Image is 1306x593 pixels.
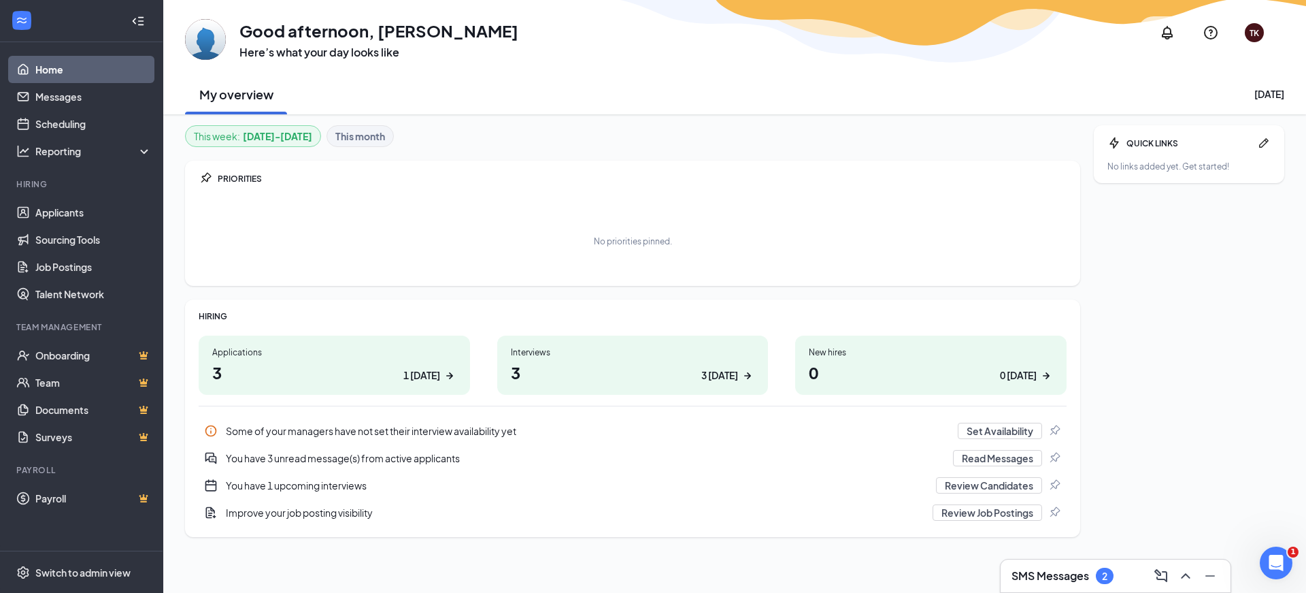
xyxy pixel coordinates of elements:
[35,342,152,369] a: OnboardingCrown
[131,14,145,28] svg: Collapse
[1153,568,1169,584] svg: ComposeMessage
[403,368,440,383] div: 1 [DATE]
[1177,568,1194,584] svg: ChevronUp
[199,472,1067,499] a: CalendarNewYou have 1 upcoming interviewsReview CandidatesPin
[199,417,1067,445] div: Some of your managers have not set their interview availability yet
[953,450,1042,466] button: Read Messages
[35,83,152,110] a: Messages
[199,86,273,103] h2: My overview
[239,45,518,60] h3: Here’s what your day looks like
[16,321,149,333] div: Team Management
[35,566,131,579] div: Switch to admin view
[443,369,456,383] svg: ArrowRight
[809,347,1053,358] div: New hires
[511,347,755,358] div: Interviews
[1107,161,1271,172] div: No links added yet. Get started!
[1250,27,1259,39] div: TK
[199,472,1067,499] div: You have 1 upcoming interviews
[199,499,1067,526] div: Improve your job posting visibility
[199,172,212,185] svg: Pin
[1048,506,1061,519] svg: Pin
[1260,547,1292,579] iframe: Intercom live chat
[15,14,29,27] svg: WorkstreamLogo
[35,485,152,512] a: PayrollCrown
[1048,424,1061,438] svg: Pin
[35,281,152,308] a: Talent Network
[1048,451,1061,465] svg: Pin
[16,144,30,158] svg: Analysis
[194,129,312,144] div: This week :
[199,336,470,395] a: Applications31 [DATE]ArrowRight
[204,479,218,492] svg: CalendarNew
[1173,565,1195,587] button: ChevronUp
[809,361,1053,384] h1: 0
[199,499,1067,526] a: DocumentAddImprove your job posting visibilityReview Job PostingsPin
[936,477,1042,494] button: Review Candidates
[497,336,769,395] a: Interviews33 [DATE]ArrowRight
[226,424,950,438] div: Some of your managers have not set their interview availability yet
[958,423,1042,439] button: Set Availability
[199,310,1067,322] div: HIRING
[1126,138,1252,149] div: QUICK LINKS
[335,129,385,144] b: This month
[199,445,1067,472] div: You have 3 unread message(s) from active applicants
[212,361,456,384] h1: 3
[16,566,30,579] svg: Settings
[1048,479,1061,492] svg: Pin
[1203,25,1219,41] svg: QuestionInfo
[243,129,312,144] b: [DATE] - [DATE]
[239,19,518,42] h1: Good afternoon, [PERSON_NAME]
[701,368,738,383] div: 3 [DATE]
[35,226,152,253] a: Sourcing Tools
[226,506,924,519] div: Improve your job posting visibility
[204,424,218,438] svg: Info
[35,199,152,226] a: Applicants
[35,144,152,158] div: Reporting
[1254,87,1284,101] div: [DATE]
[35,110,152,138] a: Scheduling
[218,173,1067,185] div: PRIORITIES
[1039,369,1053,383] svg: ArrowRight
[1000,368,1037,383] div: 0 [DATE]
[16,464,149,476] div: Payroll
[1198,565,1220,587] button: Minimize
[1102,571,1107,582] div: 2
[204,451,218,465] svg: DoubleChatActive
[1257,136,1271,150] svg: Pen
[185,19,226,60] img: Taylor Kostopulos
[35,423,152,451] a: SurveysCrown
[35,369,152,396] a: TeamCrown
[35,396,152,423] a: DocumentsCrown
[1149,565,1171,587] button: ComposeMessage
[741,369,754,383] svg: ArrowRight
[1107,136,1121,150] svg: Bolt
[204,506,218,519] svg: DocumentAdd
[35,56,152,83] a: Home
[1011,568,1089,583] h3: SMS Messages
[1202,568,1218,584] svg: Minimize
[226,479,928,492] div: You have 1 upcoming interviews
[199,417,1067,445] a: InfoSome of your managers have not set their interview availability yetSet AvailabilityPin
[16,178,149,190] div: Hiring
[594,236,672,247] div: No priorities pinned.
[1159,25,1175,41] svg: Notifications
[199,445,1067,472] a: DoubleChatActiveYou have 3 unread message(s) from active applicantsRead MessagesPin
[511,361,755,384] h1: 3
[226,451,945,465] div: You have 3 unread message(s) from active applicants
[795,336,1067,395] a: New hires00 [DATE]ArrowRight
[35,253,152,281] a: Job Postings
[1288,547,1299,558] span: 1
[212,347,456,358] div: Applications
[933,504,1042,521] button: Review Job Postings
